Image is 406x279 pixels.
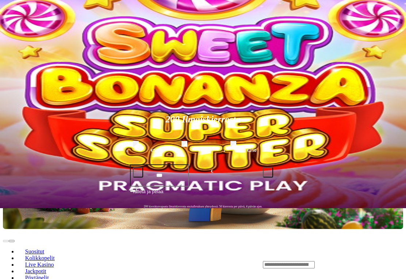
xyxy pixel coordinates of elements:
[18,259,61,270] a: Live Kasino
[132,188,163,201] span: Talleta ja pelaa
[131,140,177,161] label: €50
[133,167,143,177] button: minus icon
[180,140,226,161] label: €150
[9,240,15,242] button: next slide
[263,261,315,268] input: Search
[22,255,58,261] span: Kolikkopelit
[18,252,62,263] a: Kolikkopelit
[18,246,52,257] a: Suositut
[22,268,49,274] span: Jackpotit
[229,140,275,161] label: €250
[263,167,273,177] button: plus icon
[211,168,213,175] span: €
[22,248,47,255] span: Suositut
[136,187,138,192] span: €
[130,188,276,202] button: Talleta ja pelaa
[3,240,9,242] button: prev slide
[22,261,57,268] span: Live Kasino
